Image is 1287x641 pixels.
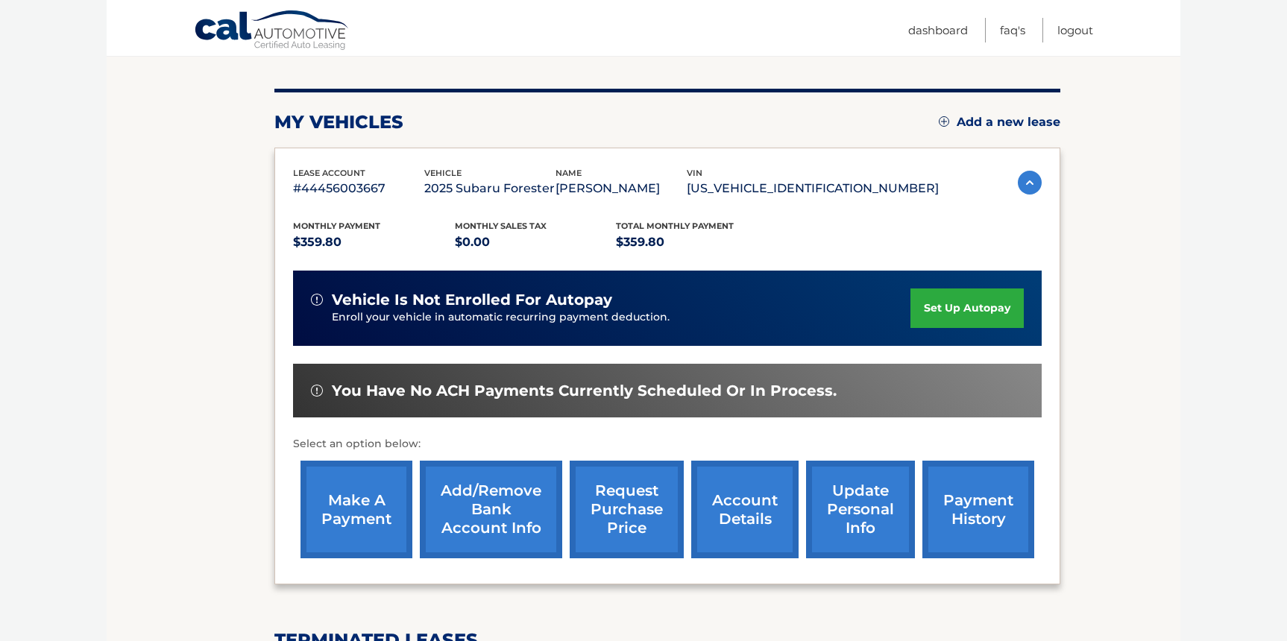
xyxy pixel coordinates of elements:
p: $359.80 [616,232,778,253]
img: accordion-active.svg [1018,171,1042,195]
p: $359.80 [293,232,455,253]
span: You have no ACH payments currently scheduled or in process. [332,382,837,400]
span: vehicle is not enrolled for autopay [332,291,612,309]
a: Add a new lease [939,115,1060,130]
h2: my vehicles [274,111,403,133]
span: lease account [293,168,365,178]
a: account details [691,461,799,558]
p: #44456003667 [293,178,424,199]
span: Monthly sales Tax [455,221,547,231]
a: Dashboard [908,18,968,42]
img: alert-white.svg [311,294,323,306]
a: make a payment [300,461,412,558]
p: [PERSON_NAME] [556,178,687,199]
p: $0.00 [455,232,617,253]
img: add.svg [939,116,949,127]
a: Logout [1057,18,1093,42]
p: Select an option below: [293,435,1042,453]
a: set up autopay [910,288,1024,328]
p: [US_VEHICLE_IDENTIFICATION_NUMBER] [687,178,939,199]
a: FAQ's [1000,18,1025,42]
p: 2025 Subaru Forester [424,178,556,199]
a: payment history [922,461,1034,558]
a: update personal info [806,461,915,558]
span: Monthly Payment [293,221,380,231]
a: request purchase price [570,461,684,558]
p: Enroll your vehicle in automatic recurring payment deduction. [332,309,910,326]
span: vehicle [424,168,462,178]
img: alert-white.svg [311,385,323,397]
span: name [556,168,582,178]
a: Add/Remove bank account info [420,461,562,558]
span: Total Monthly Payment [616,221,734,231]
span: vin [687,168,702,178]
a: Cal Automotive [194,10,350,53]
